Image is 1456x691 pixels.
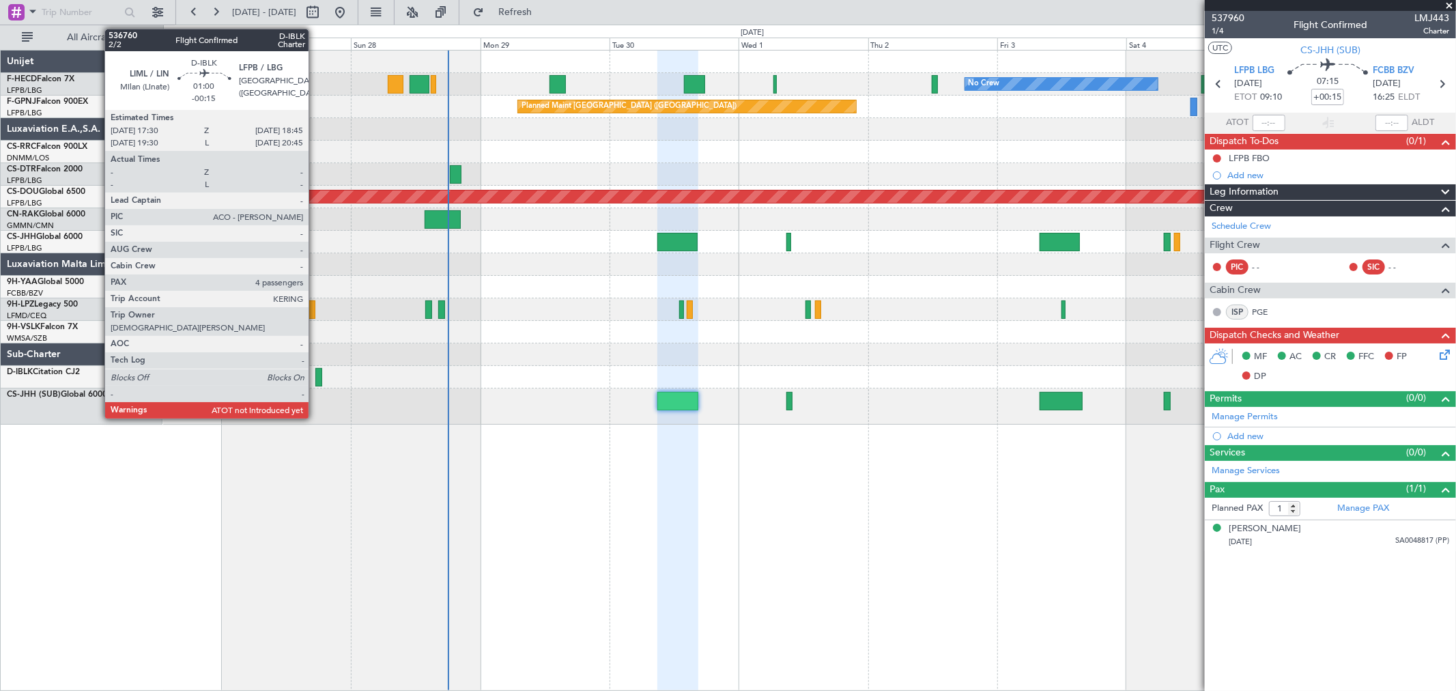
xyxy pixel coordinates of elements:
span: LMJ443 [1414,11,1449,25]
span: ELDT [1398,91,1420,104]
span: ETOT [1235,91,1257,104]
span: 09:10 [1261,91,1283,104]
a: Manage Permits [1212,410,1278,424]
a: F-HECDFalcon 7X [7,75,74,83]
span: F-HECD [7,75,37,83]
div: Planned Maint [GEOGRAPHIC_DATA] ([GEOGRAPHIC_DATA]) [522,96,737,117]
span: CS-RRC [7,143,36,151]
span: DP [1254,370,1266,384]
div: Sat 27 [222,38,351,50]
a: DNMM/LOS [7,153,49,163]
span: (0/1) [1407,134,1427,148]
span: CS-DTR [7,165,36,173]
div: PIC [1226,259,1248,274]
a: LFPB/LBG [7,85,42,96]
div: Wed 1 [739,38,868,50]
span: Dispatch To-Dos [1210,134,1279,150]
button: Refresh [466,1,548,23]
span: Pax [1210,482,1225,498]
div: Flight Confirmed [1294,18,1367,33]
div: Tue 30 [610,38,739,50]
span: 07:15 [1317,75,1339,89]
a: 9H-YAAGlobal 5000 [7,278,84,286]
a: LFPB/LBG [7,108,42,118]
a: CS-DTRFalcon 2000 [7,165,83,173]
input: Trip Number [42,2,120,23]
a: PGE [1252,306,1283,318]
div: Add new [1227,430,1449,442]
a: CS-DOUGlobal 6500 [7,188,85,196]
a: LFMD/CEQ [7,311,46,321]
div: [DATE] [741,27,764,39]
span: ALDT [1412,116,1434,130]
span: [DATE] [1373,77,1401,91]
a: 9H-LPZLegacy 500 [7,300,78,309]
a: LFPB/LBG [7,175,42,186]
span: Flight Crew [1210,238,1260,253]
span: [DATE] [1229,537,1252,547]
span: MF [1254,350,1267,364]
div: Thu 2 [868,38,997,50]
span: Charter [1414,25,1449,37]
a: CS-RRCFalcon 900LX [7,143,87,151]
span: Services [1210,445,1245,461]
a: D-IBLKCitation CJ2 [7,368,80,376]
span: 537960 [1212,11,1244,25]
span: (0/0) [1407,445,1427,460]
span: [DATE] [1235,77,1263,91]
span: 1/4 [1212,25,1244,37]
span: D-IBLK [7,368,33,376]
label: Planned PAX [1212,502,1263,516]
span: Cabin Crew [1210,283,1261,298]
a: Schedule Crew [1212,220,1271,234]
div: Fri 3 [997,38,1126,50]
a: WMSA/SZB [7,333,47,343]
a: F-GPNJFalcon 900EX [7,98,88,106]
span: 16:25 [1373,91,1395,104]
div: SIC [1362,259,1385,274]
span: CS-DOU [7,188,39,196]
span: CS-JHH [7,233,36,241]
a: CS-JHH (SUB)Global 6000 [7,391,107,399]
span: All Aircraft [35,33,144,42]
div: Mon 29 [481,38,610,50]
span: Dispatch Checks and Weather [1210,328,1339,343]
div: Sat 4 [1126,38,1255,50]
div: No Crew [969,74,1000,94]
div: Sun 28 [351,38,480,50]
span: 9H-YAA [7,278,38,286]
a: Manage PAX [1337,502,1389,516]
span: Permits [1210,391,1242,407]
span: CN-RAK [7,210,39,218]
input: --:-- [1253,115,1285,131]
span: CR [1324,350,1336,364]
div: LFPB FBO [1229,152,1270,164]
span: AC [1289,350,1302,364]
a: LFPB/LBG [7,198,42,208]
span: FCBB BZV [1373,64,1414,78]
span: FP [1397,350,1407,364]
span: ATOT [1227,116,1249,130]
a: CN-RAKGlobal 6000 [7,210,85,218]
span: F-GPNJ [7,98,36,106]
span: CS-JHH (SUB) [1300,43,1360,57]
span: Refresh [487,8,544,17]
div: [PERSON_NAME] [1229,522,1301,536]
span: CS-JHH (SUB) [7,391,61,399]
span: Crew [1210,201,1233,216]
span: SA0048817 (PP) [1395,535,1449,547]
a: 9H-VSLKFalcon 7X [7,323,78,331]
div: - - [1388,261,1419,273]
span: Leg Information [1210,184,1279,200]
span: 9H-VSLK [7,323,40,331]
span: (0/0) [1407,391,1427,405]
span: FFC [1358,350,1374,364]
a: LFPB/LBG [7,243,42,253]
span: 9H-LPZ [7,300,34,309]
span: LFPB LBG [1235,64,1275,78]
button: All Aircraft [15,27,148,48]
div: Add new [1227,169,1449,181]
div: [DATE] [166,27,189,39]
span: [DATE] - [DATE] [232,6,296,18]
span: (1/1) [1407,481,1427,496]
